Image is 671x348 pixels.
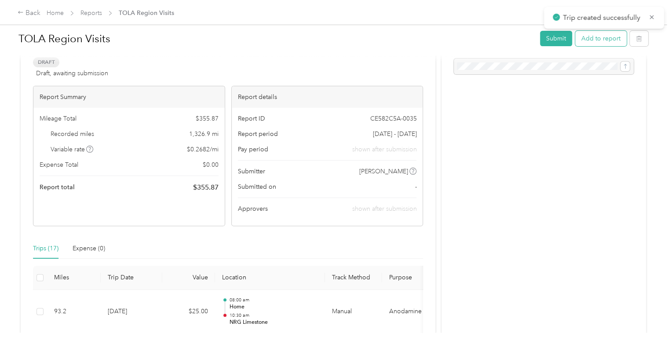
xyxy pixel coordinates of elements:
[229,312,318,319] p: 10:30 am
[563,12,642,23] p: Trip created successfully
[359,167,408,176] span: [PERSON_NAME]
[232,86,423,108] div: Report details
[325,290,382,334] td: Manual
[162,266,215,290] th: Value
[40,160,78,169] span: Expense Total
[80,9,102,17] a: Reports
[229,319,318,326] p: NRG Limestone
[370,114,416,123] span: CE582C5A-0035
[622,299,671,348] iframe: Everlance-gr Chat Button Frame
[47,9,64,17] a: Home
[238,204,268,213] span: Approvers
[415,182,416,191] span: -
[193,182,219,193] span: $ 355.87
[196,114,219,123] span: $ 355.87
[189,129,219,139] span: 1,326.9 mi
[101,266,162,290] th: Trip Date
[238,167,265,176] span: Submitter
[238,129,278,139] span: Report period
[187,145,219,154] span: $ 0.2682 / mi
[229,297,318,303] p: 08:00 am
[575,31,627,46] button: Add to report
[47,266,101,290] th: Miles
[372,129,416,139] span: [DATE] - [DATE]
[238,182,276,191] span: Submitted on
[352,145,416,154] span: shown after submission
[40,114,77,123] span: Mileage Total
[51,145,94,154] span: Variable rate
[325,266,382,290] th: Track Method
[352,205,416,212] span: shown after submission
[215,266,325,290] th: Location
[382,290,448,334] td: Anodamine
[33,244,58,253] div: Trips (17)
[382,266,448,290] th: Purpose
[40,183,75,192] span: Report total
[238,114,265,123] span: Report ID
[101,290,162,334] td: [DATE]
[18,28,534,49] h1: TOLA Region Visits
[229,303,318,311] p: Home
[162,290,215,334] td: $25.00
[540,31,572,46] button: Submit
[203,160,219,169] span: $ 0.00
[119,8,174,18] span: TOLA Region Visits
[47,290,101,334] td: 93.2
[238,145,268,154] span: Pay period
[51,129,94,139] span: Recorded miles
[18,8,40,18] div: Back
[36,69,108,78] span: Draft, awaiting submission
[33,86,225,108] div: Report Summary
[73,244,105,253] div: Expense (0)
